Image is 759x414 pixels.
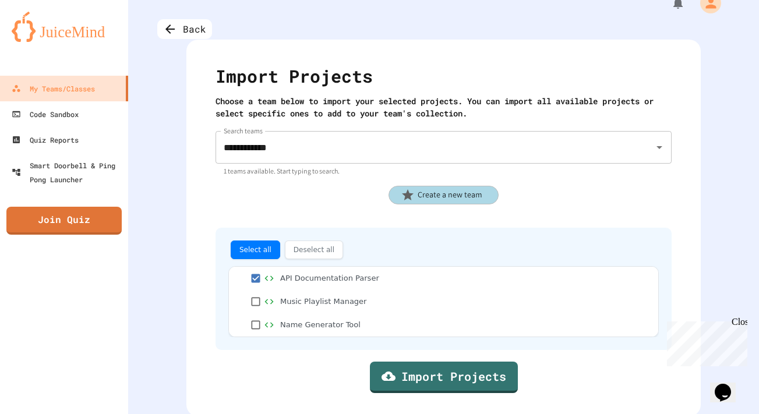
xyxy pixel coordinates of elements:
[12,12,117,42] img: logo-orange.svg
[370,362,518,393] a: Import Projects
[651,139,668,155] button: Open
[6,207,122,235] a: Join Quiz
[216,95,672,119] div: Choose a team below to import your selected projects. You can import all available projects or se...
[12,158,123,186] div: Smart Doorbell & Ping Pong Launcher
[662,317,747,366] iframe: chat widget
[411,189,489,201] span: Create a new team
[280,296,366,307] div: Music Playlist Manager
[157,19,212,39] div: Back
[12,107,79,121] div: Code Sandbox
[224,165,663,177] p: 1 teams available. Start typing to search.
[12,133,79,147] div: Quiz Reports
[280,320,361,330] div: Name Generator Tool
[5,5,80,74] div: Chat with us now!Close
[231,240,280,259] button: Select all
[280,273,379,284] div: API Documentation Parser
[285,240,343,259] button: Deselect all
[12,82,95,95] div: My Teams/Classes
[224,126,263,136] label: Search teams
[710,367,747,402] iframe: chat widget
[216,63,672,95] div: Import Projects
[389,186,499,204] div: Create a new team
